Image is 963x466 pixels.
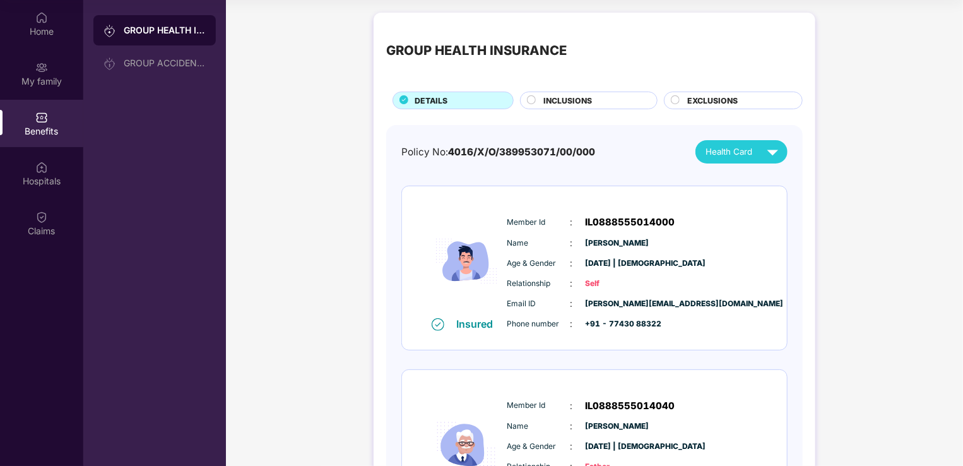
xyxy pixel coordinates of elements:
span: [PERSON_NAME] [586,237,649,249]
div: GROUP HEALTH INSURANCE [124,24,206,37]
span: [PERSON_NAME] [586,421,649,433]
span: +91 - 77430 88322 [586,318,649,330]
span: : [570,215,573,229]
span: : [570,419,573,433]
span: : [570,297,573,311]
div: GROUP HEALTH INSURANCE [386,40,567,61]
span: Member Id [507,217,570,229]
span: Name [507,237,570,249]
img: svg+xml;base64,PHN2ZyB4bWxucz0iaHR0cDovL3d3dy53My5vcmcvMjAwMC9zdmciIHZpZXdCb3g9IjAgMCAyNCAyNCIgd2... [762,141,784,163]
span: [DATE] | [DEMOGRAPHIC_DATA] [586,441,649,453]
img: svg+xml;base64,PHN2ZyBpZD0iSG9zcGl0YWxzIiB4bWxucz0iaHR0cDovL3d3dy53My5vcmcvMjAwMC9zdmciIHdpZHRoPS... [35,161,48,174]
img: svg+xml;base64,PHN2ZyBpZD0iSG9tZSIgeG1sbnM9Imh0dHA6Ly93d3cudzMub3JnLzIwMDAvc3ZnIiB3aWR0aD0iMjAiIG... [35,11,48,24]
div: Insured [457,318,501,330]
span: IL0888555014000 [586,215,675,230]
div: Policy No: [401,145,595,160]
span: Relationship [507,278,570,290]
img: svg+xml;base64,PHN2ZyBpZD0iQ2xhaW0iIHhtbG5zPSJodHRwOi8vd3d3LnczLm9yZy8yMDAwL3N2ZyIgd2lkdGg9IjIwIi... [35,211,48,224]
img: svg+xml;base64,PHN2ZyB3aWR0aD0iMjAiIGhlaWdodD0iMjAiIHZpZXdCb3g9IjAgMCAyMCAyMCIgZmlsbD0ibm9uZSIgeG... [103,25,116,37]
img: svg+xml;base64,PHN2ZyB4bWxucz0iaHR0cDovL3d3dy53My5vcmcvMjAwMC9zdmciIHdpZHRoPSIxNiIgaGVpZ2h0PSIxNi... [432,318,444,331]
span: INCLUSIONS [544,95,593,107]
span: : [570,277,573,290]
span: Name [507,421,570,433]
img: svg+xml;base64,PHN2ZyBpZD0iQmVuZWZpdHMiIHhtbG5zPSJodHRwOi8vd3d3LnczLm9yZy8yMDAwL3N2ZyIgd2lkdGg9Ij... [35,111,48,124]
img: svg+xml;base64,PHN2ZyB3aWR0aD0iMjAiIGhlaWdodD0iMjAiIHZpZXdCb3g9IjAgMCAyMCAyMCIgZmlsbD0ibm9uZSIgeG... [35,61,48,74]
span: : [570,399,573,413]
span: Self [586,278,649,290]
span: Email ID [507,298,570,310]
span: 4016/X/O/389953071/00/000 [448,146,595,158]
div: GROUP ACCIDENTAL INSURANCE [124,58,206,68]
img: svg+xml;base64,PHN2ZyB3aWR0aD0iMjAiIGhlaWdodD0iMjAiIHZpZXdCb3g9IjAgMCAyMCAyMCIgZmlsbD0ibm9uZSIgeG... [103,57,116,70]
span: Age & Gender [507,258,570,270]
span: [PERSON_NAME][EMAIL_ADDRESS][DOMAIN_NAME] [586,298,649,310]
button: Health Card [695,140,788,164]
span: IL0888555014040 [586,398,675,414]
span: : [570,439,573,453]
span: : [570,236,573,250]
span: Age & Gender [507,441,570,453]
span: Phone number [507,318,570,330]
img: icon [428,205,504,317]
span: Health Card [706,145,752,158]
span: Member Id [507,400,570,412]
span: : [570,256,573,270]
span: EXCLUSIONS [687,95,738,107]
span: [DATE] | [DEMOGRAPHIC_DATA] [586,258,649,270]
span: : [570,317,573,331]
span: DETAILS [415,95,447,107]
